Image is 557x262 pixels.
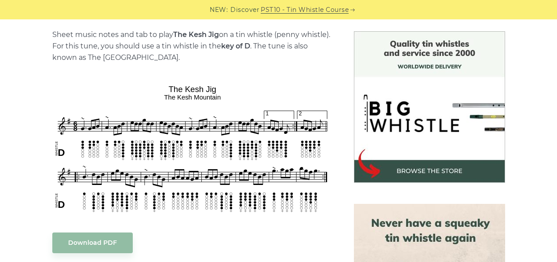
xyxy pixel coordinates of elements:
[52,81,333,214] img: The Kesh Jig Tin Whistle Tabs & Sheet Music
[230,5,259,15] span: Discover
[210,5,228,15] span: NEW:
[173,30,219,39] strong: The Kesh Jig
[52,232,133,253] a: Download PDF
[354,31,505,183] img: BigWhistle Tin Whistle Store
[221,42,250,50] strong: key of D
[261,5,349,15] a: PST10 - Tin Whistle Course
[52,29,333,63] p: Sheet music notes and tab to play on a tin whistle (penny whistle). For this tune, you should use...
